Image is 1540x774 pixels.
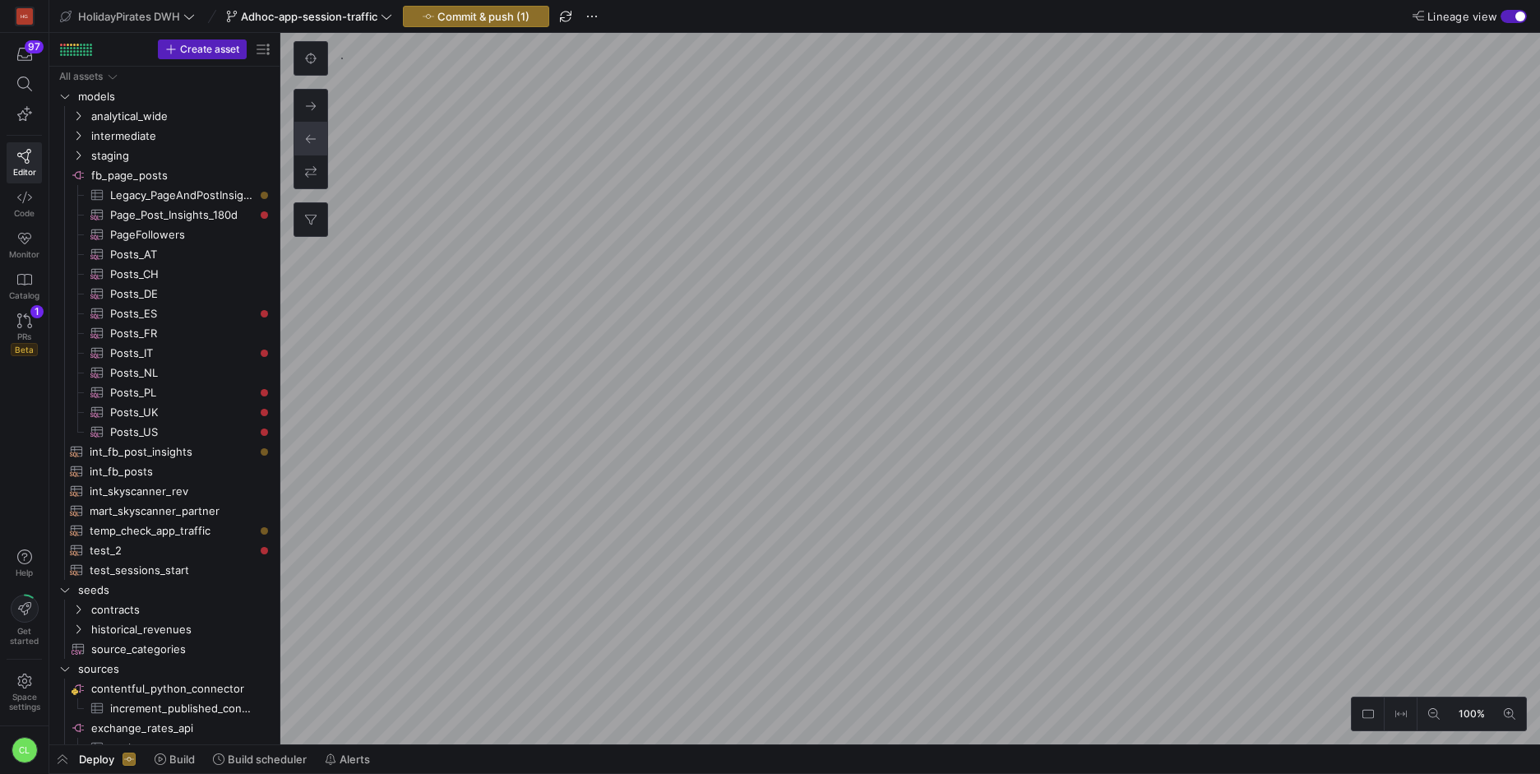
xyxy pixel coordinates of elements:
a: test_2​​​​​​​​​​ [56,540,273,560]
div: 1 [30,305,44,318]
span: seeds [78,581,271,600]
div: Press SPACE to select this row. [56,264,273,284]
span: Deploy [79,753,114,766]
span: Lineage view [1427,10,1497,23]
span: Posts_NL​​​​​​​​​ [110,364,254,382]
button: Alerts [317,745,377,773]
a: PageFollowers​​​​​​​​​ [56,225,273,244]
span: Editor [13,167,36,177]
a: Code [7,183,42,225]
span: contracts [91,600,271,619]
a: PRsBeta1 [7,307,42,363]
span: Posts_ES​​​​​​​​​ [110,304,254,323]
span: staging [91,146,271,165]
span: Create asset [180,44,239,55]
span: Catalog [9,290,39,300]
div: Press SPACE to select this row. [56,67,273,86]
span: Code [14,208,35,218]
div: Press SPACE to select this row. [56,639,273,659]
div: Press SPACE to select this row. [56,442,273,461]
span: Get started [10,626,39,646]
a: Posts_DE​​​​​​​​​ [56,284,273,304]
span: Legacy_PageAndPostInsights​​​​​​​​​ [110,186,254,205]
span: int_fb_posts​​​​​​​​​​ [90,462,254,481]
span: Beta [11,343,38,356]
span: exchange_rates​​​​​​​​​ [110,739,254,758]
a: Posts_ES​​​​​​​​​ [56,304,273,323]
span: Posts_US​​​​​​​​​ [110,423,254,442]
span: Posts_FR​​​​​​​​​ [110,324,254,343]
a: Posts_PL​​​​​​​​​ [56,382,273,402]
a: Monitor [7,225,42,266]
div: Press SPACE to select this row. [56,86,273,106]
div: Press SPACE to select this row. [56,600,273,619]
button: Build [147,745,202,773]
div: Press SPACE to select this row. [56,501,273,521]
a: Page_Post_Insights_180d​​​​​​​​​ [56,205,273,225]
span: historical_revenues [91,620,271,639]
span: Posts_AT​​​​​​​​​ [110,245,254,264]
div: Press SPACE to select this row. [56,304,273,323]
span: PageFollowers​​​​​​​​​ [110,225,254,244]
span: contentful_python_connector​​​​​​​​ [91,679,271,698]
button: Build scheduler [206,745,314,773]
a: Posts_FR​​​​​​​​​ [56,323,273,343]
a: Catalog [7,266,42,307]
span: Posts_IT​​​​​​​​​ [110,344,254,363]
div: Press SPACE to select this row. [56,521,273,540]
a: increment_published_contentful_data​​​​​​​​​ [56,698,273,718]
button: Adhoc-app-session-traffic [222,6,396,27]
a: Posts_NL​​​​​​​​​ [56,363,273,382]
div: Press SPACE to select this row. [56,540,273,560]
div: Press SPACE to select this row. [56,461,273,481]
span: Build [169,753,195,766]
span: Build scheduler [228,753,307,766]
span: Posts_CH​​​​​​​​​ [110,265,254,284]
div: Press SPACE to select this row. [56,205,273,225]
div: Press SPACE to select this row. [56,619,273,639]
span: test_sessions_start​​​​​​​​​​ [90,561,254,580]
a: source_categories​​​​​​ [56,639,273,659]
div: HG [16,8,33,25]
div: Press SPACE to select this row. [56,560,273,580]
a: Posts_US​​​​​​​​​ [56,422,273,442]
span: Adhoc-app-session-traffic [241,10,377,23]
span: int_skyscanner_rev​​​​​​​​​​ [90,482,254,501]
button: 97 [7,39,42,69]
span: Help [14,568,35,577]
a: Posts_IT​​​​​​​​​ [56,343,273,363]
span: int_fb_post_insights​​​​​​​​​​ [90,443,254,461]
button: Create asset [158,39,247,59]
a: fb_page_posts​​​​​​​​ [56,165,273,185]
span: mart_skyscanner_partner​​​​​​​​​​ [90,502,254,521]
span: PRs [17,331,31,341]
a: temp_check_app_traffic​​​​​​​​​​ [56,521,273,540]
a: exchange_rates​​​​​​​​​ [56,738,273,758]
span: sources [78,660,271,679]
a: Posts_AT​​​​​​​​​ [56,244,273,264]
div: Press SPACE to select this row. [56,343,273,363]
div: Press SPACE to select this row. [56,146,273,165]
div: Press SPACE to select this row. [56,679,273,698]
div: Press SPACE to select this row. [56,126,273,146]
span: Space settings [9,692,40,711]
button: HolidayPirates DWH [56,6,199,27]
a: Posts_CH​​​​​​​​​ [56,264,273,284]
span: exchange_rates_api​​​​​​​​ [91,719,271,738]
div: Press SPACE to select this row. [56,165,273,185]
button: Help [7,542,42,585]
a: Legacy_PageAndPostInsights​​​​​​​​​ [56,185,273,205]
span: Posts_UK​​​​​​​​​ [110,403,254,422]
a: Posts_UK​​​​​​​​​ [56,402,273,422]
span: Posts_PL​​​​​​​​​ [110,383,254,402]
button: Commit & push (1) [403,6,549,27]
span: Page_Post_Insights_180d​​​​​​​​​ [110,206,254,225]
div: Press SPACE to select this row. [56,580,273,600]
span: increment_published_contentful_data​​​​​​​​​ [110,699,254,718]
div: Press SPACE to select this row. [56,698,273,718]
div: Press SPACE to select this row. [56,106,273,126]
span: Commit & push (1) [437,10,530,23]
a: Spacesettings [7,666,42,719]
span: test_2​​​​​​​​​​ [90,541,254,560]
span: models [78,87,271,106]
